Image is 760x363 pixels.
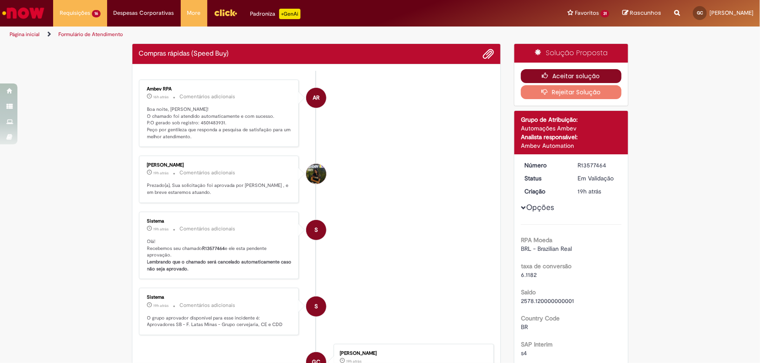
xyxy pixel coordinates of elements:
[521,314,560,322] b: Country Code
[154,170,169,176] span: 19h atrás
[518,161,571,170] dt: Número
[154,94,169,100] span: 16h atrás
[514,44,628,63] div: Solução Proposta
[578,161,618,170] div: R13577464
[578,187,601,195] time: 29/09/2025 14:53:42
[521,245,572,253] span: BRL - Brazilian Real
[306,164,326,184] div: Lorena Ferreira Avelar Costa
[601,10,609,17] span: 31
[630,9,661,17] span: Rascunhos
[521,236,552,244] b: RPA Moeda
[578,174,618,183] div: Em Validação
[147,295,292,300] div: Sistema
[180,302,236,309] small: Comentários adicionais
[154,226,169,232] span: 19h atrás
[1,4,46,22] img: ServiceNow
[147,106,292,140] p: Boa noite, [PERSON_NAME]! O chamado foi atendido automaticamente e com sucesso. P.O gerado sob re...
[521,349,527,357] span: s4
[154,303,169,308] time: 29/09/2025 14:53:51
[578,187,601,195] span: 19h atrás
[313,87,320,108] span: AR
[180,225,236,233] small: Comentários adicionais
[340,351,485,356] div: [PERSON_NAME]
[575,9,599,17] span: Favoritos
[306,220,326,240] div: System
[187,9,201,17] span: More
[521,69,622,83] button: Aceitar solução
[214,6,237,19] img: click_logo_yellow_360x200.png
[147,163,292,168] div: [PERSON_NAME]
[521,115,622,124] div: Grupo de Atribuição:
[521,288,536,296] b: Saldo
[7,27,500,43] ul: Trilhas de página
[518,187,571,196] dt: Criação
[521,85,622,99] button: Rejeitar Solução
[521,340,553,348] b: SAP Interim
[521,133,622,141] div: Analista responsável:
[203,245,225,252] b: R13577464
[147,315,292,328] p: O grupo aprovador disponível para esse incidente é: Aprovadores SB - F. Latas Minas - Grupo cerve...
[147,182,292,196] p: Prezado(a), Sua solicitação foi aprovada por [PERSON_NAME] , e em breve estaremos atuando.
[521,271,537,279] span: 6.1182
[306,296,326,316] div: System
[521,262,571,270] b: taxa de conversão
[154,170,169,176] time: 29/09/2025 15:03:24
[60,9,90,17] span: Requisições
[147,87,292,92] div: Ambev RPA
[314,220,318,240] span: S
[250,9,301,19] div: Padroniza
[483,48,494,60] button: Adicionar anexos
[521,124,622,133] div: Automações Ambev
[92,10,101,17] span: 16
[306,88,326,108] div: Ambev RPA
[578,187,618,196] div: 29/09/2025 14:53:42
[518,174,571,183] dt: Status
[114,9,174,17] span: Despesas Corporativas
[709,9,753,17] span: [PERSON_NAME]
[521,297,574,305] span: 2578.120000000001
[279,9,301,19] p: +GenAi
[521,141,622,150] div: Ambev Automation
[10,31,40,38] a: Página inicial
[154,226,169,232] time: 29/09/2025 14:53:54
[521,323,528,331] span: BR
[154,303,169,308] span: 19h atrás
[147,259,293,272] b: Lembrando que o chamado será cancelado automaticamente caso não seja aprovado.
[622,9,661,17] a: Rascunhos
[58,31,123,38] a: Formulário de Atendimento
[180,169,236,177] small: Comentários adicionais
[180,93,236,100] small: Comentários adicionais
[147,238,292,273] p: Olá! Recebemos seu chamado e ele esta pendente aprovação.
[147,219,292,224] div: Sistema
[697,10,703,16] span: GC
[154,94,169,100] time: 29/09/2025 18:29:27
[314,296,318,317] span: S
[139,50,229,58] h2: Compras rápidas (Speed Buy) Histórico de tíquete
